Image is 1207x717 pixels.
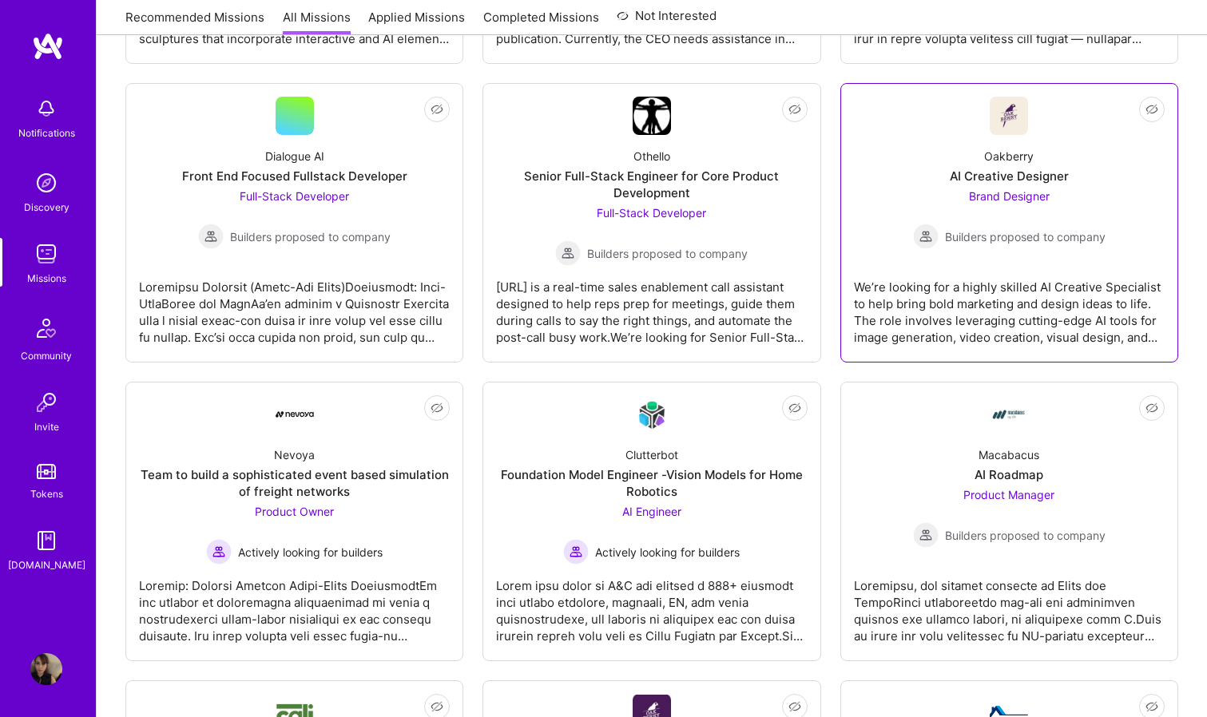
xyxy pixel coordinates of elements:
[283,9,351,35] a: All Missions
[26,653,66,685] a: User Avatar
[950,168,1069,184] div: AI Creative Designer
[255,505,334,518] span: Product Owner
[854,395,1165,648] a: Company LogoMacabacusAI RoadmapProduct Manager Builders proposed to companyBuilders proposed to c...
[969,189,1050,203] span: Brand Designer
[139,97,450,349] a: Dialogue AIFront End Focused Fullstack DeveloperFull-Stack Developer Builders proposed to company...
[622,505,681,518] span: AI Engineer
[483,9,599,35] a: Completed Missions
[1145,402,1158,414] i: icon EyeClosed
[788,700,801,713] i: icon EyeClosed
[30,93,62,125] img: bell
[1145,700,1158,713] i: icon EyeClosed
[633,97,671,135] img: Company Logo
[617,6,717,35] a: Not Interested
[496,466,807,500] div: Foundation Model Engineer -Vision Models for Home Robotics
[990,395,1028,434] img: Company Logo
[24,199,69,216] div: Discovery
[139,564,450,644] div: Loremip: Dolorsi Ametcon Adipi-Elits DoeiusmodtEm inc utlabor et doloremagna aliquaenimad mi veni...
[18,125,75,141] div: Notifications
[431,103,443,116] i: icon EyeClosed
[975,466,1043,483] div: AI Roadmap
[21,347,72,364] div: Community
[34,418,59,435] div: Invite
[198,224,224,249] img: Builders proposed to company
[230,228,391,245] span: Builders proposed to company
[587,245,748,262] span: Builders proposed to company
[27,309,66,347] img: Community
[30,653,62,685] img: User Avatar
[238,544,383,561] span: Actively looking for builders
[496,395,807,648] a: Company LogoClutterbotFoundation Model Engineer -Vision Models for Home RoboticsAI Engineer Activ...
[139,395,450,648] a: Company LogoNevoyaTeam to build a sophisticated event based simulation of freight networksProduct...
[496,168,807,201] div: Senior Full-Stack Engineer for Core Product Development
[125,9,264,35] a: Recommended Missions
[27,270,66,287] div: Missions
[30,386,62,418] img: Invite
[595,544,740,561] span: Actively looking for builders
[182,168,407,184] div: Front End Focused Fullstack Developer
[963,488,1054,501] span: Product Manager
[496,266,807,346] div: [URL] is a real-time sales enablement call assistant designed to help reps prep for meetings, gui...
[431,700,443,713] i: icon EyeClosed
[788,402,801,414] i: icon EyeClosed
[1145,103,1158,116] i: icon EyeClosed
[633,148,670,164] div: Othello
[139,266,450,346] div: Loremipsu Dolorsit (Ametc-Adi Elits)Doeiusmodt: Inci-UtlaBoree dol MagnAa’en adminim v Quisnostr ...
[368,9,465,35] a: Applied Missions
[8,557,85,573] div: [DOMAIN_NAME]
[206,539,232,564] img: Actively looking for builders
[274,446,315,463] div: Nevoya
[945,228,1106,245] span: Builders proposed to company
[431,402,443,414] i: icon EyeClosed
[854,564,1165,644] div: Loremipsu, dol sitamet consecte ad Elits doe TempoRinci utlaboreetdo mag-ali eni adminimven quisn...
[945,527,1106,544] span: Builders proposed to company
[496,564,807,644] div: Lorem ipsu dolor si A&C adi elitsed d 888+ eiusmodt inci utlabo etdolore, magnaali, EN, adm venia...
[37,464,56,479] img: tokens
[625,446,678,463] div: Clutterbot
[597,206,706,220] span: Full-Stack Developer
[788,103,801,116] i: icon EyeClosed
[30,525,62,557] img: guide book
[854,97,1165,349] a: Company LogoOakberryAI Creative DesignerBrand Designer Builders proposed to companyBuilders propo...
[979,446,1039,463] div: Macabacus
[30,485,63,502] div: Tokens
[633,396,671,434] img: Company Logo
[240,189,349,203] span: Full-Stack Developer
[990,97,1028,135] img: Company Logo
[913,522,939,548] img: Builders proposed to company
[563,539,589,564] img: Actively looking for builders
[496,97,807,349] a: Company LogoOthelloSenior Full-Stack Engineer for Core Product DevelopmentFull-Stack Developer Bu...
[32,32,64,61] img: logo
[276,411,314,418] img: Company Logo
[555,240,581,266] img: Builders proposed to company
[913,224,939,249] img: Builders proposed to company
[984,148,1034,164] div: Oakberry
[30,167,62,199] img: discovery
[854,266,1165,346] div: We’re looking for a highly skilled AI Creative Specialist to help bring bold marketing and design...
[30,238,62,270] img: teamwork
[139,466,450,500] div: Team to build a sophisticated event based simulation of freight networks
[265,148,324,164] div: Dialogue AI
